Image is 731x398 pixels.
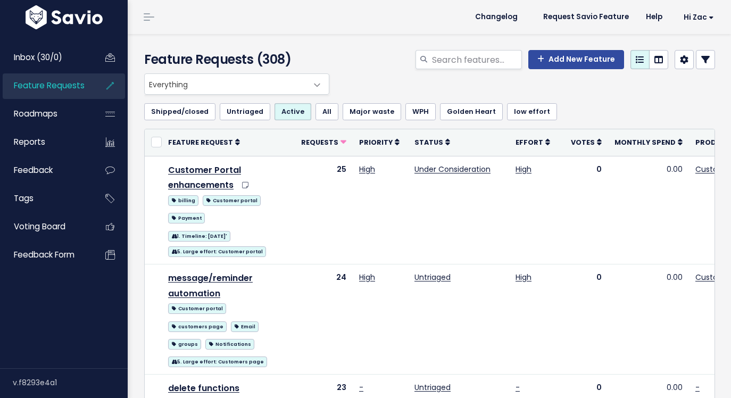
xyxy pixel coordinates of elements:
[168,356,267,367] span: 5. Large effort: Customers page
[168,321,227,332] span: customers page
[571,138,595,147] span: Votes
[168,303,226,314] span: Customer portal
[144,103,715,120] ul: Filter feature requests
[440,103,503,120] a: Golden Heart
[301,138,338,147] span: Requests
[3,186,88,211] a: Tags
[168,138,233,147] span: Feature Request
[168,231,230,242] span: 1. Timeline: [DATE]'
[168,354,267,368] a: 5. Large effort: Customers page
[535,9,637,25] a: Request Savio Feature
[3,130,88,154] a: Reports
[507,103,557,120] a: low effort
[144,73,329,95] span: Everything
[571,137,602,147] a: Votes
[3,73,88,98] a: Feature Requests
[205,337,254,350] a: Notifications
[168,213,205,223] span: Payment
[516,138,543,147] span: Effort
[231,319,259,333] a: Email
[168,337,201,350] a: groups
[516,137,550,147] a: Effort
[14,164,53,176] span: Feedback
[343,103,401,120] a: Major waste
[405,103,436,120] a: WPH
[14,52,62,63] span: Inbox (30/0)
[144,50,324,69] h4: Feature Requests (308)
[168,301,226,314] a: Customer portal
[359,138,393,147] span: Priority
[203,195,261,206] span: Customer portal
[295,264,353,374] td: 24
[671,9,722,26] a: Hi Zac
[14,108,57,119] span: Roadmaps
[614,138,676,147] span: Monthly spend
[414,164,491,175] a: Under Consideration
[359,382,363,393] a: -
[516,164,531,175] a: High
[168,272,253,300] a: message/reminder automation
[414,382,451,393] a: Untriaged
[145,74,308,94] span: Everything
[359,137,400,147] a: Priority
[203,193,261,206] a: Customer portal
[14,221,65,232] span: Voting Board
[168,382,239,394] a: delete functions
[3,158,88,183] a: Feedback
[168,246,266,257] span: 5. Large effort: Customer portal
[168,211,205,224] a: Payment
[564,156,608,264] td: 0
[3,243,88,267] a: Feedback form
[168,193,198,206] a: billing
[295,156,353,264] td: 25
[475,13,518,21] span: Changelog
[3,45,88,70] a: Inbox (30/0)
[528,50,624,69] a: Add New Feature
[14,136,45,147] span: Reports
[168,339,201,350] span: groups
[168,137,240,147] a: Feature Request
[231,321,259,332] span: Email
[13,369,128,396] div: v.f8293e4a1
[168,319,227,333] a: customers page
[301,137,346,147] a: Requests
[168,229,230,242] a: 1. Timeline: [DATE]'
[414,137,450,147] a: Status
[168,195,198,206] span: billing
[14,249,74,260] span: Feedback form
[414,138,443,147] span: Status
[614,137,683,147] a: Monthly spend
[14,193,34,204] span: Tags
[608,156,689,264] td: 0.00
[168,164,241,192] a: Customer Portal enhancements
[3,102,88,126] a: Roadmaps
[637,9,671,25] a: Help
[168,244,266,258] a: 5. Large effort: Customer portal
[23,5,105,29] img: logo-white.9d6f32f41409.svg
[144,103,215,120] a: Shipped/closed
[14,80,85,91] span: Feature Requests
[359,164,375,175] a: High
[684,13,714,21] span: Hi Zac
[315,103,338,120] a: All
[220,103,270,120] a: Untriaged
[431,50,522,69] input: Search features...
[3,214,88,239] a: Voting Board
[608,264,689,374] td: 0.00
[516,272,531,283] a: High
[205,339,254,350] span: Notifications
[414,272,451,283] a: Untriaged
[564,264,608,374] td: 0
[275,103,311,120] a: Active
[695,382,700,393] a: -
[516,382,520,393] a: -
[359,272,375,283] a: High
